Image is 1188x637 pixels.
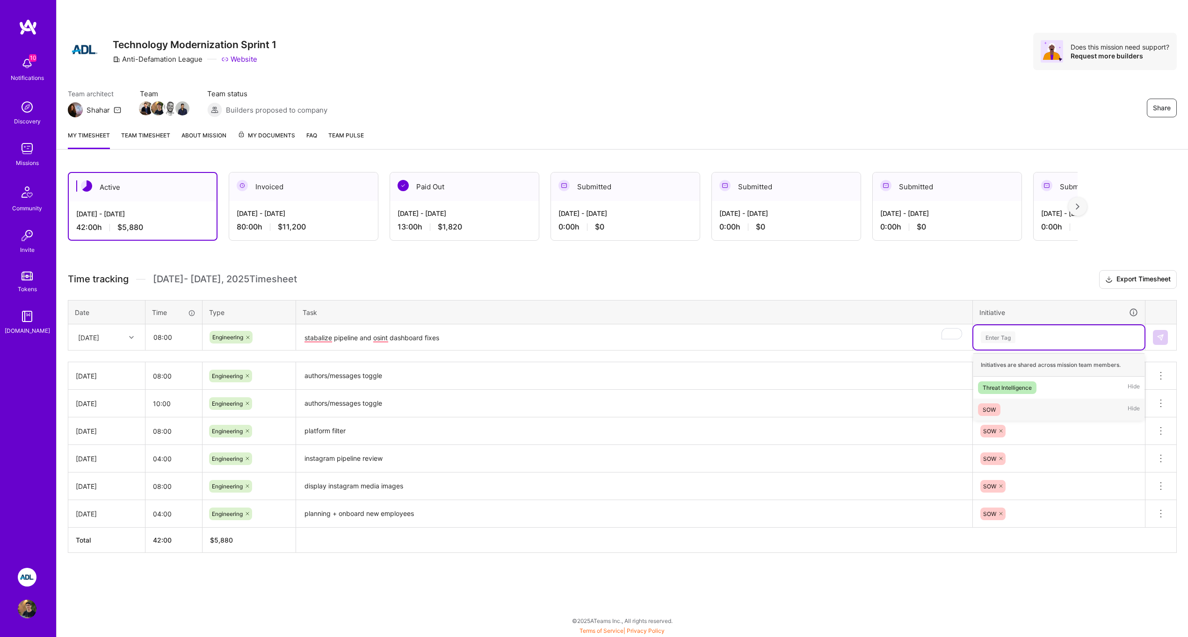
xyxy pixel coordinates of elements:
span: Hide [1128,381,1140,394]
span: Engineering [212,483,243,490]
div: Submitted [712,172,861,201]
div: 13:00 h [398,222,531,232]
img: Invite [18,226,36,245]
span: SOW [983,510,996,517]
span: Engineering [212,510,243,517]
div: [DATE] - [DATE] [398,208,531,218]
textarea: To enrich screen reader interactions, please activate Accessibility in Grammarly extension settings [297,325,971,350]
div: 42:00 h [76,222,209,232]
a: Privacy Policy [627,627,665,634]
textarea: instagram pipeline review [297,446,971,472]
th: Total [68,528,145,553]
a: Team Member Avatar [176,100,188,116]
span: $ 5,880 [210,536,233,544]
span: $0 [917,222,926,232]
span: $0 [756,222,765,232]
input: HH:MM [145,501,202,526]
img: Active [81,180,92,192]
div: Paid Out [390,172,539,201]
i: icon Mail [114,106,121,114]
img: Team Member Avatar [163,101,177,115]
span: | [580,627,665,634]
textarea: platform filter [297,418,971,444]
div: [DATE] - [DATE] [76,209,209,219]
span: My Documents [238,130,295,141]
button: Export Timesheet [1099,270,1177,289]
i: icon Download [1105,275,1113,285]
a: My Documents [238,130,295,149]
th: 42:00 [145,528,203,553]
div: Submitted [1034,172,1182,201]
input: HH:MM [145,419,202,444]
span: Team [140,89,188,99]
img: bell [18,54,36,73]
i: icon Chevron [129,335,134,340]
span: Team status [207,89,327,99]
input: HH:MM [145,391,202,416]
div: [DATE] [76,454,138,464]
div: Shahar [87,105,110,115]
th: Type [203,300,296,324]
span: Share [1153,103,1171,113]
div: 0:00 h [558,222,692,232]
div: Threat Intelligence [983,383,1032,393]
a: Terms of Service [580,627,623,634]
div: 0:00 h [880,222,1014,232]
a: User Avatar [15,600,39,618]
div: Active [69,173,217,201]
img: teamwork [18,139,36,158]
div: © 2025 ATeams Inc., All rights reserved. [56,609,1188,632]
img: Submitted [880,180,891,191]
div: Enter Tag [981,330,1015,344]
img: Submitted [558,180,570,191]
img: Submit [1157,334,1164,341]
img: User Avatar [18,600,36,618]
input: HH:MM [145,364,202,388]
a: About Mission [181,130,226,149]
span: $11,200 [278,222,306,232]
span: Engineering [212,428,243,435]
a: Website [221,54,257,64]
img: guide book [18,307,36,326]
span: Team architect [68,89,121,99]
div: Submitted [551,172,700,201]
span: [DATE] - [DATE] , 2025 Timesheet [153,273,297,285]
img: Submitted [1041,180,1052,191]
th: Date [68,300,145,324]
span: Hide [1128,403,1140,416]
img: Community [16,181,38,203]
img: Paid Out [398,180,409,191]
span: Engineering [212,400,243,407]
img: Team Architect [68,102,83,117]
img: discovery [18,98,36,116]
a: ADL: Technology Modernization Sprint 1 [15,568,39,587]
div: Submitted [873,172,1021,201]
div: [DATE] - [DATE] [719,208,853,218]
div: Invite [20,245,35,255]
a: Team Member Avatar [152,100,164,116]
div: Tokens [18,284,37,294]
input: HH:MM [146,325,202,350]
a: Team Pulse [328,130,364,149]
img: Company Logo [68,33,101,66]
div: Discovery [14,116,41,126]
a: FAQ [306,130,317,149]
div: 0:00 h [1041,222,1175,232]
div: [DATE] - [DATE] [1041,208,1175,218]
div: [DATE] [76,426,138,436]
div: SOW [983,405,996,415]
div: 0:00 h [719,222,853,232]
i: icon CompanyGray [113,56,120,63]
div: Community [12,203,42,213]
img: Invoiced [237,180,248,191]
span: 10 [29,54,36,62]
span: Time tracking [68,273,129,285]
img: right [1076,203,1079,210]
div: [DOMAIN_NAME] [5,326,50,336]
span: Team Pulse [328,132,364,139]
h3: Technology Modernization Sprint 1 [113,39,276,50]
img: logo [19,19,37,36]
div: Invoiced [229,172,378,201]
a: Team Member Avatar [164,100,176,116]
div: [DATE] [76,509,138,519]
